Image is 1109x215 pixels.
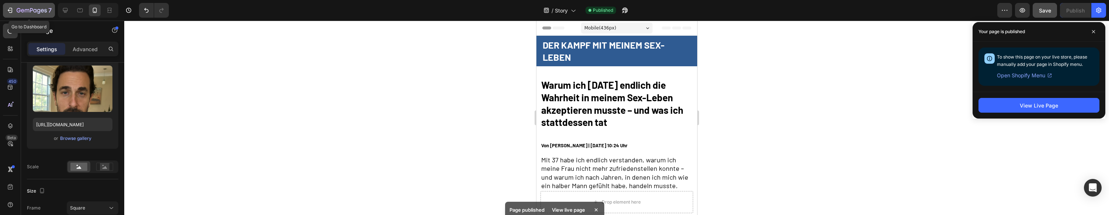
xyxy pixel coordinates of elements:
[33,118,112,131] input: https://example.com/image.jpg
[73,45,98,53] p: Advanced
[552,7,553,14] span: /
[997,54,1087,67] span: To show this page on your live store, please manually add your page in Shopify menu.
[60,135,92,142] button: Browse gallery
[36,26,98,35] p: Image
[3,3,55,18] button: 7
[997,71,1045,80] span: Open Shopify Menu
[536,21,697,215] iframe: Design area
[510,206,545,214] p: Page published
[593,7,613,14] span: Published
[60,135,91,142] div: Browse gallery
[27,205,41,211] label: Frame
[6,135,18,141] div: Beta
[1039,7,1051,14] span: Save
[1020,102,1058,109] div: View Live Page
[7,78,18,84] div: 450
[54,134,58,143] span: or
[48,6,52,15] p: 7
[1066,7,1085,14] div: Publish
[1060,3,1091,18] button: Publish
[547,205,590,215] div: View live page
[555,7,568,14] span: Story
[33,66,112,112] img: preview-image
[67,201,118,215] button: Square
[70,205,85,211] span: Square
[27,163,39,170] div: Scale
[36,45,57,53] p: Settings
[1084,179,1102,197] div: Open Intercom Messenger
[978,28,1025,35] p: Your page is published
[27,186,46,196] div: Size
[1033,3,1057,18] button: Save
[978,98,1099,113] button: View Live Page
[139,3,169,18] div: Undo/Redo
